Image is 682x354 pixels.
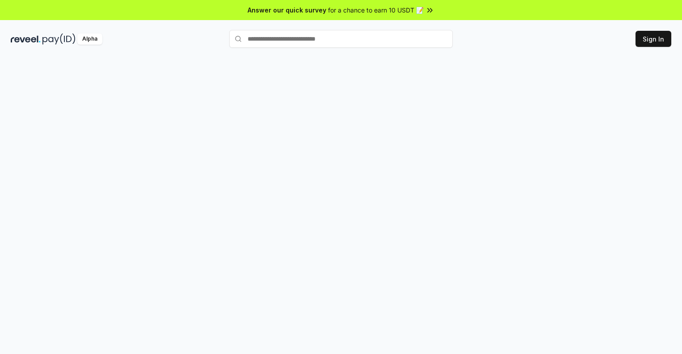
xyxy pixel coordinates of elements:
[11,33,41,45] img: reveel_dark
[636,31,671,47] button: Sign In
[77,33,102,45] div: Alpha
[328,5,424,15] span: for a chance to earn 10 USDT 📝
[248,5,326,15] span: Answer our quick survey
[42,33,76,45] img: pay_id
